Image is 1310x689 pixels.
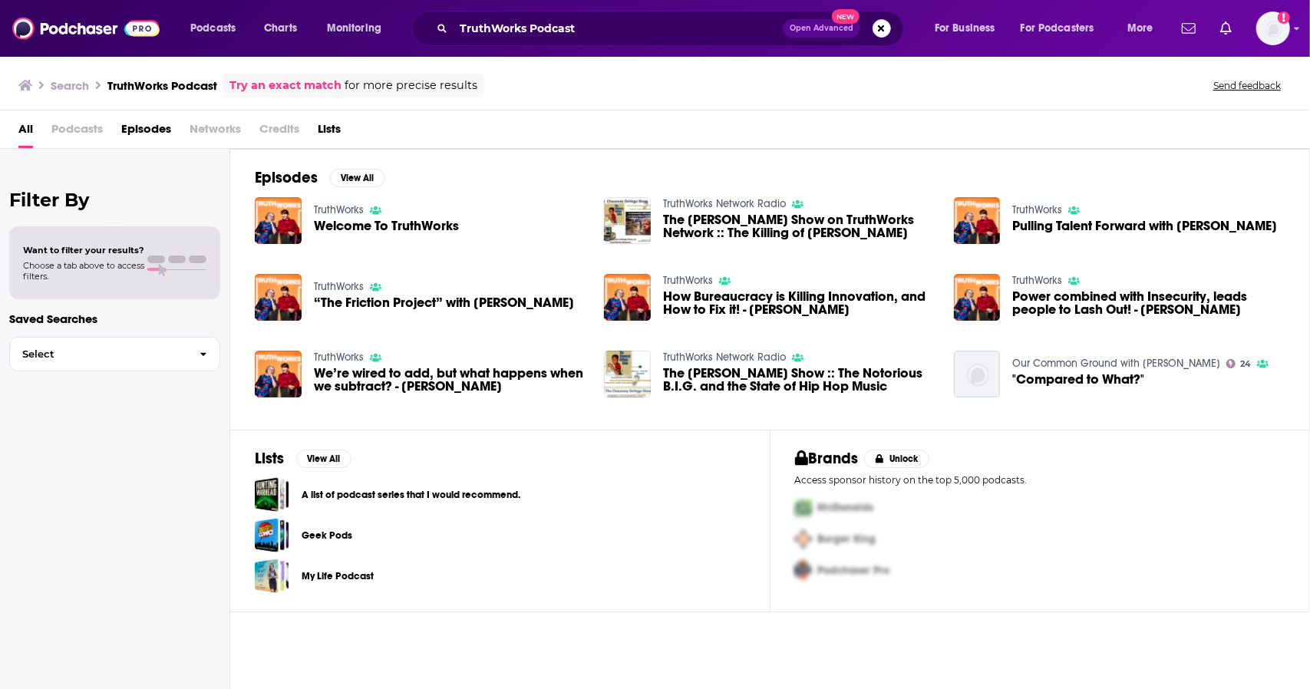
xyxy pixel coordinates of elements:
button: View All [330,169,385,187]
a: Welcome To TruthWorks [314,219,459,232]
span: Open Advanced [790,25,853,32]
span: Charts [264,18,297,39]
a: Our Common Ground with Janice Graham [1012,357,1220,370]
img: How Bureaucracy is Killing Innovation, and How to Fix it! - Michele Zanini [604,274,651,321]
img: Pulling Talent Forward with Laurie McGraw [954,197,1001,244]
span: Monitoring [327,18,381,39]
span: Burger King [818,532,876,546]
span: Podcasts [51,117,103,148]
a: Power combined with Insecurity, leads people to Lash Out! - Alison Fragale [1012,290,1285,316]
button: View All [296,450,351,468]
h2: Brands [795,449,859,468]
h3: Search [51,78,89,93]
img: Third Pro Logo [789,555,818,586]
a: All [18,117,33,148]
span: Geek Pods [255,518,289,552]
span: Networks [190,117,241,148]
a: TruthWorks [1012,203,1062,216]
span: Power combined with Insecurity, leads people to Lash Out! - [PERSON_NAME] [1012,290,1285,316]
a: TruthWorks [314,351,364,364]
span: Choose a tab above to access filters. [23,260,144,282]
a: My Life Podcast [255,559,289,593]
span: Logged in as CaveHenricks [1256,12,1290,45]
span: For Podcasters [1021,18,1094,39]
p: Saved Searches [9,312,220,326]
span: More [1127,18,1153,39]
a: Geek Pods [302,527,352,544]
img: We’re wired to add, but what happens when we subtract? - Leidy Klotz [255,351,302,397]
span: For Business [935,18,995,39]
img: Welcome To TruthWorks [255,197,302,244]
p: Access sponsor history on the top 5,000 podcasts. [795,474,1285,486]
span: We’re wired to add, but what happens when we subtract? - [PERSON_NAME] [314,367,586,393]
span: New [832,9,860,24]
span: "Compared to What?" [1012,373,1144,386]
img: The Chauncey DeVega Show on TruthWorks Network :: The Killing of Michael Brown [604,197,651,244]
span: Credits [259,117,299,148]
span: Want to filter your results? [23,245,144,255]
svg: Add a profile image [1278,12,1290,24]
a: "Compared to What?" [954,351,1001,397]
button: open menu [316,16,401,41]
button: Send feedback [1209,79,1285,92]
a: TruthWorks [314,203,364,216]
span: Podcasts [190,18,236,39]
div: Search podcasts, credits, & more... [426,11,919,46]
button: open menu [924,16,1015,41]
button: open menu [1011,16,1117,41]
a: A list of podcast series that I would recommend. [302,486,520,503]
img: “The Friction Project” with Bob Sutton [255,274,302,321]
span: Pulling Talent Forward with [PERSON_NAME] [1012,219,1277,232]
a: TruthWorks [314,280,364,293]
button: open menu [1117,16,1173,41]
a: A list of podcast series that I would recommend. [255,477,289,512]
a: “The Friction Project” with Bob Sutton [314,296,574,309]
span: The [PERSON_NAME] Show on TruthWorks Network :: The Killing of [PERSON_NAME] [663,213,935,239]
img: First Pro Logo [789,492,818,523]
button: Show profile menu [1256,12,1290,45]
a: Try an exact match [229,77,342,94]
a: 24 [1226,359,1251,368]
a: Charts [254,16,306,41]
img: Power combined with Insecurity, leads people to Lash Out! - Alison Fragale [954,274,1001,321]
span: How Bureaucracy is Killing Innovation, and How to Fix it! - [PERSON_NAME] [663,290,935,316]
a: TruthWorks Network Radio [663,351,786,364]
input: Search podcasts, credits, & more... [454,16,783,41]
a: Pulling Talent Forward with Laurie McGraw [1012,219,1277,232]
h2: Filter By [9,189,220,211]
a: How Bureaucracy is Killing Innovation, and How to Fix it! - Michele Zanini [663,290,935,316]
a: Show notifications dropdown [1214,15,1238,41]
h2: Episodes [255,168,318,187]
span: “The Friction Project” with [PERSON_NAME] [314,296,574,309]
a: TruthWorks [1012,274,1062,287]
button: Open AdvancedNew [783,19,860,38]
img: User Profile [1256,12,1290,45]
span: Select [10,349,187,359]
a: Podchaser - Follow, Share and Rate Podcasts [12,14,160,43]
span: for more precise results [345,77,477,94]
h2: Lists [255,449,284,468]
button: Unlock [864,450,929,468]
img: Second Pro Logo [789,523,818,555]
button: Select [9,337,220,371]
a: Episodes [121,117,171,148]
span: The [PERSON_NAME] Show :: The Notorious B.I.G. and the State of Hip Hop Music [663,367,935,393]
img: The Chauncey DeVega Show :: The Notorious B.I.G. and the State of Hip Hop Music [604,351,651,397]
a: EpisodesView All [255,168,385,187]
span: 24 [1240,361,1251,368]
a: Lists [318,117,341,148]
a: ListsView All [255,449,351,468]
